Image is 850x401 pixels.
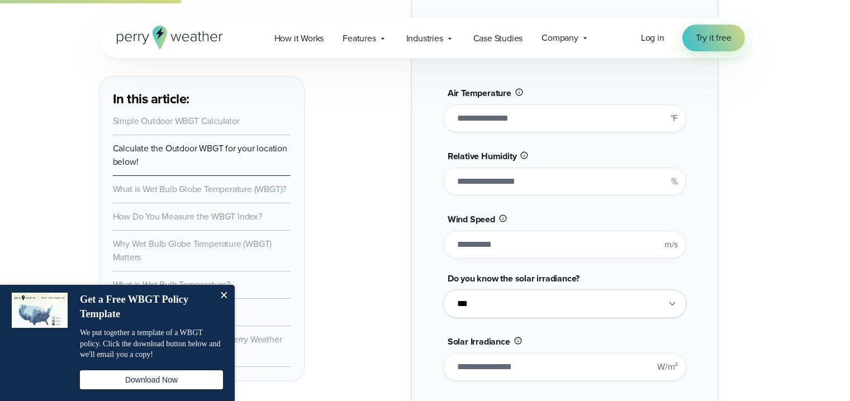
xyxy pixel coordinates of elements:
[641,31,664,44] span: Log in
[113,114,240,127] a: Simple Outdoor WBGT Calculator
[641,31,664,45] a: Log in
[274,32,324,45] span: How it Works
[12,293,68,328] img: dialog featured image
[473,32,523,45] span: Case Studies
[406,32,443,45] span: Industries
[696,31,732,45] span: Try it free
[80,293,211,321] h4: Get a Free WBGT Policy Template
[113,90,291,108] h3: In this article:
[448,335,510,348] span: Solar Irradiance
[113,278,230,291] a: What is Wet Bulb Temperature?
[448,87,511,99] span: Air Temperature
[448,272,580,285] span: Do you know the solar irradiance?
[113,237,272,264] a: Why Wet Bulb Globe Temperature (WBGT) Matters
[113,142,287,168] a: Calculate the Outdoor WBGT for your location below!
[542,31,578,45] span: Company
[80,327,223,360] p: We put together a template of a WBGT policy. Click the download button below and we'll email you ...
[80,370,223,389] button: Download Now
[464,27,533,50] a: Case Studies
[343,32,376,45] span: Features
[212,285,235,307] button: Close
[265,27,334,50] a: How it Works
[682,25,745,51] a: Try it free
[448,213,495,226] span: Wind Speed
[113,183,287,195] a: What is Wet Bulb Globe Temperature (WBGT)?
[448,150,517,163] span: Relative Humidity
[113,210,262,223] a: How Do You Measure the WBGT Index?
